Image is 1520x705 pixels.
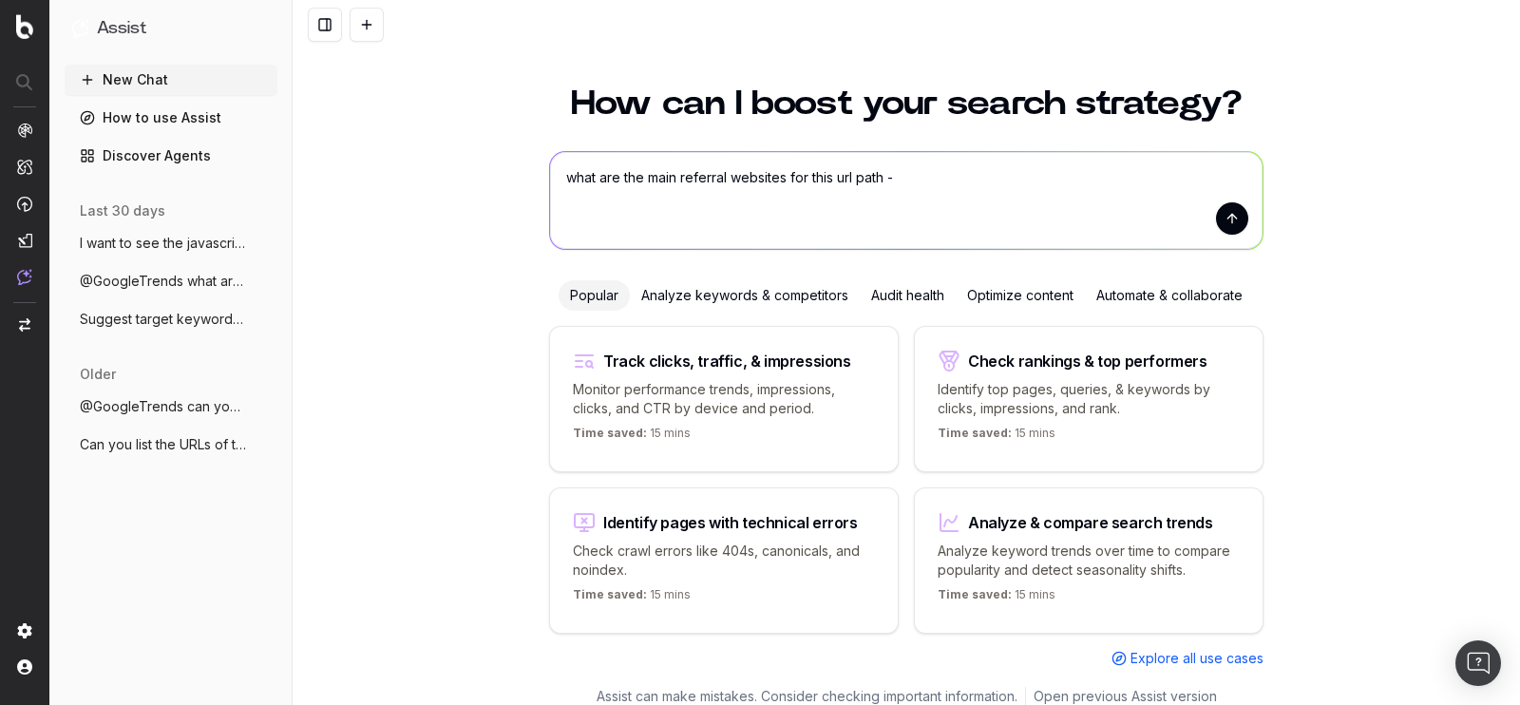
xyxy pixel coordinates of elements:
[17,659,32,675] img: My account
[65,391,277,422] button: @GoogleTrends can you highlight health t
[65,304,277,334] button: Suggest target keywords for this page: h
[603,353,851,369] div: Track clicks, traffic, & impressions
[80,201,165,220] span: last 30 days
[97,15,146,42] h1: Assist
[65,266,277,296] button: @GoogleTrends what are key trends relati
[16,14,33,39] img: Botify logo
[549,86,1263,121] h1: How can I boost your search strategy?
[19,318,30,332] img: Switch project
[17,123,32,138] img: Analytics
[938,426,1012,440] span: Time saved:
[968,353,1207,369] div: Check rankings & top performers
[1085,280,1254,311] div: Automate & collaborate
[573,426,647,440] span: Time saved:
[80,272,247,291] span: @GoogleTrends what are key trends relati
[80,435,247,454] span: Can you list the URLs of the inlinks and
[938,542,1240,580] p: Analyze keyword trends over time to compare popularity and detect seasonality shifts.
[603,515,858,530] div: Identify pages with technical errors
[1455,640,1501,686] div: Open Intercom Messenger
[80,365,116,384] span: older
[573,426,691,448] p: 15 mins
[573,587,647,601] span: Time saved:
[65,65,277,95] button: New Chat
[80,310,247,329] span: Suggest target keywords for this page: h
[65,103,277,133] a: How to use Assist
[630,280,860,311] div: Analyze keywords & competitors
[573,380,875,418] p: Monitor performance trends, impressions, clicks, and CTR by device and period.
[559,280,630,311] div: Popular
[968,515,1213,530] div: Analyze & compare search trends
[573,542,875,580] p: Check crawl errors like 404s, canonicals, and noindex.
[72,15,270,42] button: Assist
[17,623,32,638] img: Setting
[573,587,691,610] p: 15 mins
[956,280,1085,311] div: Optimize content
[80,234,247,253] span: I want to see the javascript usage of th
[72,19,89,37] img: Assist
[860,280,956,311] div: Audit health
[17,269,32,285] img: Assist
[550,152,1263,249] textarea: what are the main referral websites for this url path -
[65,228,277,258] button: I want to see the javascript usage of th
[80,397,247,416] span: @GoogleTrends can you highlight health t
[1130,649,1263,668] span: Explore all use cases
[1111,649,1263,668] a: Explore all use cases
[65,141,277,171] a: Discover Agents
[17,196,32,212] img: Activation
[17,159,32,175] img: Intelligence
[65,429,277,460] button: Can you list the URLs of the inlinks and
[938,426,1055,448] p: 15 mins
[938,587,1012,601] span: Time saved:
[938,380,1240,418] p: Identify top pages, queries, & keywords by clicks, impressions, and rank.
[17,233,32,248] img: Studio
[938,587,1055,610] p: 15 mins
